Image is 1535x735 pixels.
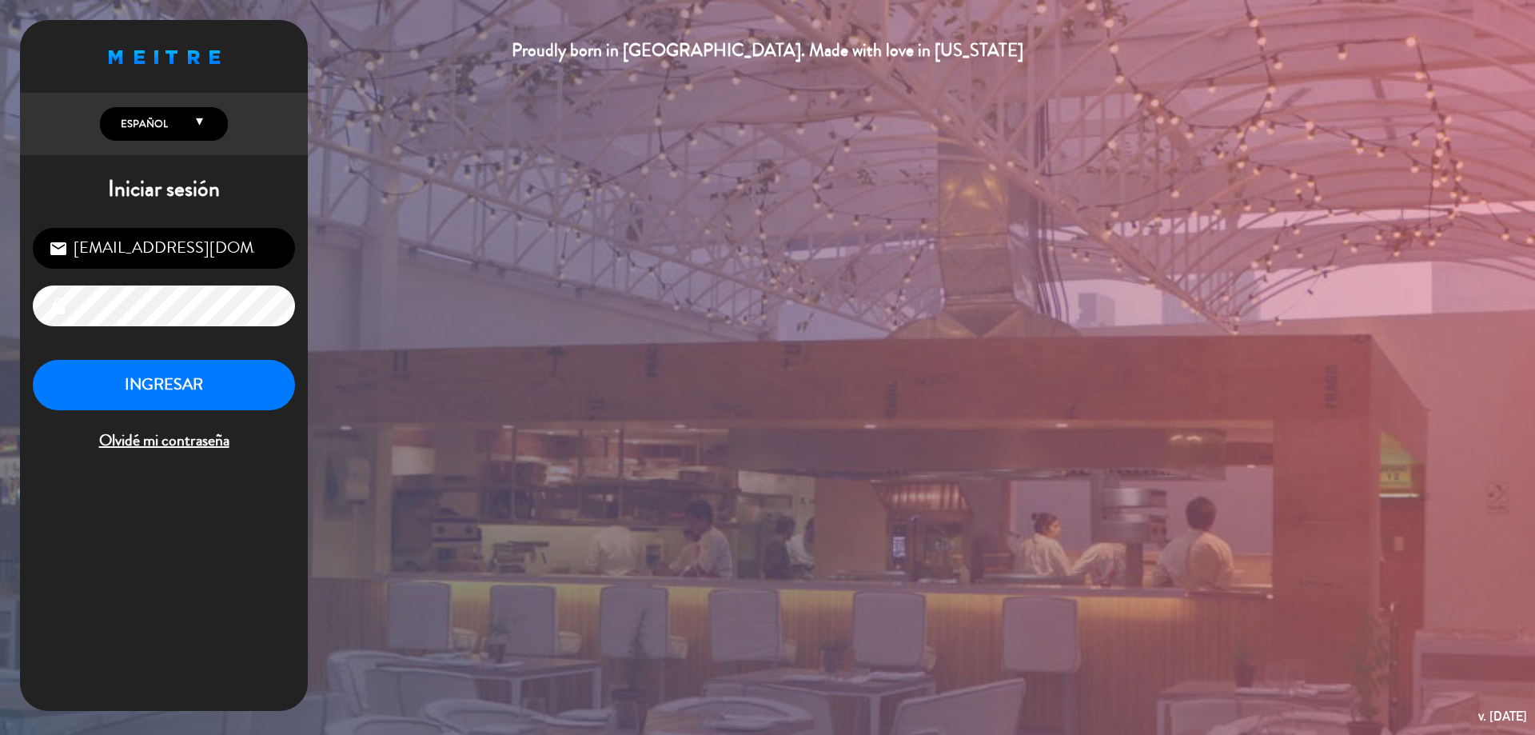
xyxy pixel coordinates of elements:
input: Correo Electrónico [33,228,295,269]
button: INGRESAR [33,360,295,410]
span: Olvidé mi contraseña [33,428,295,454]
h1: Iniciar sesión [20,176,308,203]
i: email [49,239,68,258]
div: v. [DATE] [1478,705,1527,727]
span: Español [117,116,168,132]
i: lock [49,297,68,316]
